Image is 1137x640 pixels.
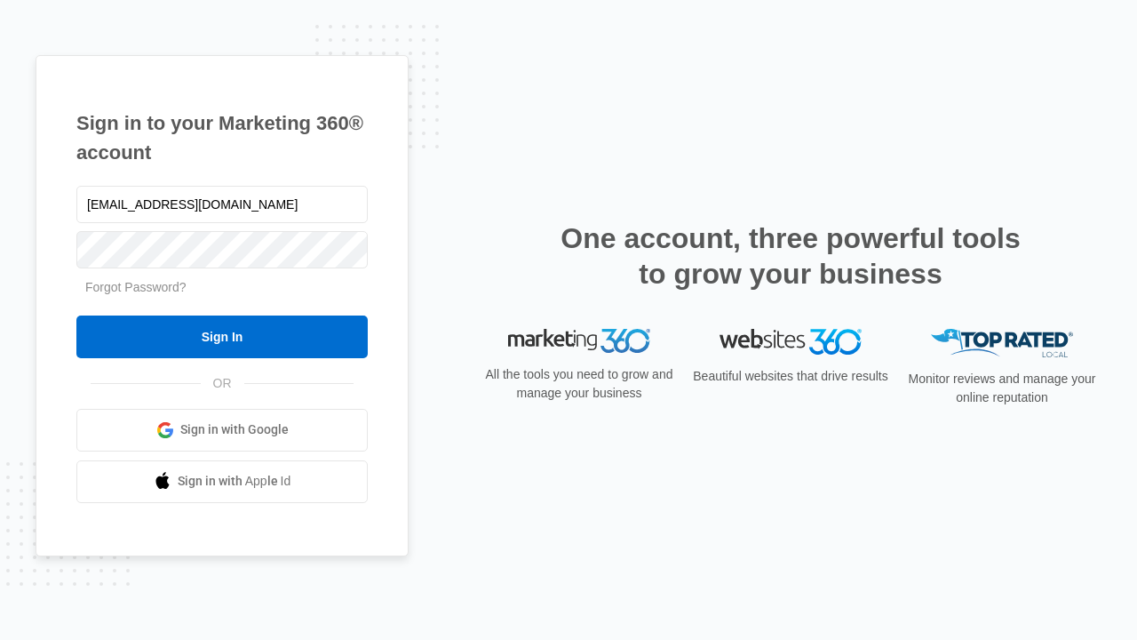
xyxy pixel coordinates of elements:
[201,374,244,393] span: OR
[691,367,890,386] p: Beautiful websites that drive results
[76,108,368,167] h1: Sign in to your Marketing 360® account
[902,370,1101,407] p: Monitor reviews and manage your online reputation
[76,460,368,503] a: Sign in with Apple Id
[931,329,1073,358] img: Top Rated Local
[85,280,187,294] a: Forgot Password?
[555,220,1026,292] h2: One account, three powerful tools to grow your business
[178,472,291,491] span: Sign in with Apple Id
[76,409,368,452] a: Sign in with Google
[480,365,679,403] p: All the tools you need to grow and manage your business
[720,329,862,355] img: Websites 360
[180,420,289,439] span: Sign in with Google
[508,329,650,354] img: Marketing 360
[76,186,368,223] input: Email
[76,316,368,358] input: Sign In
